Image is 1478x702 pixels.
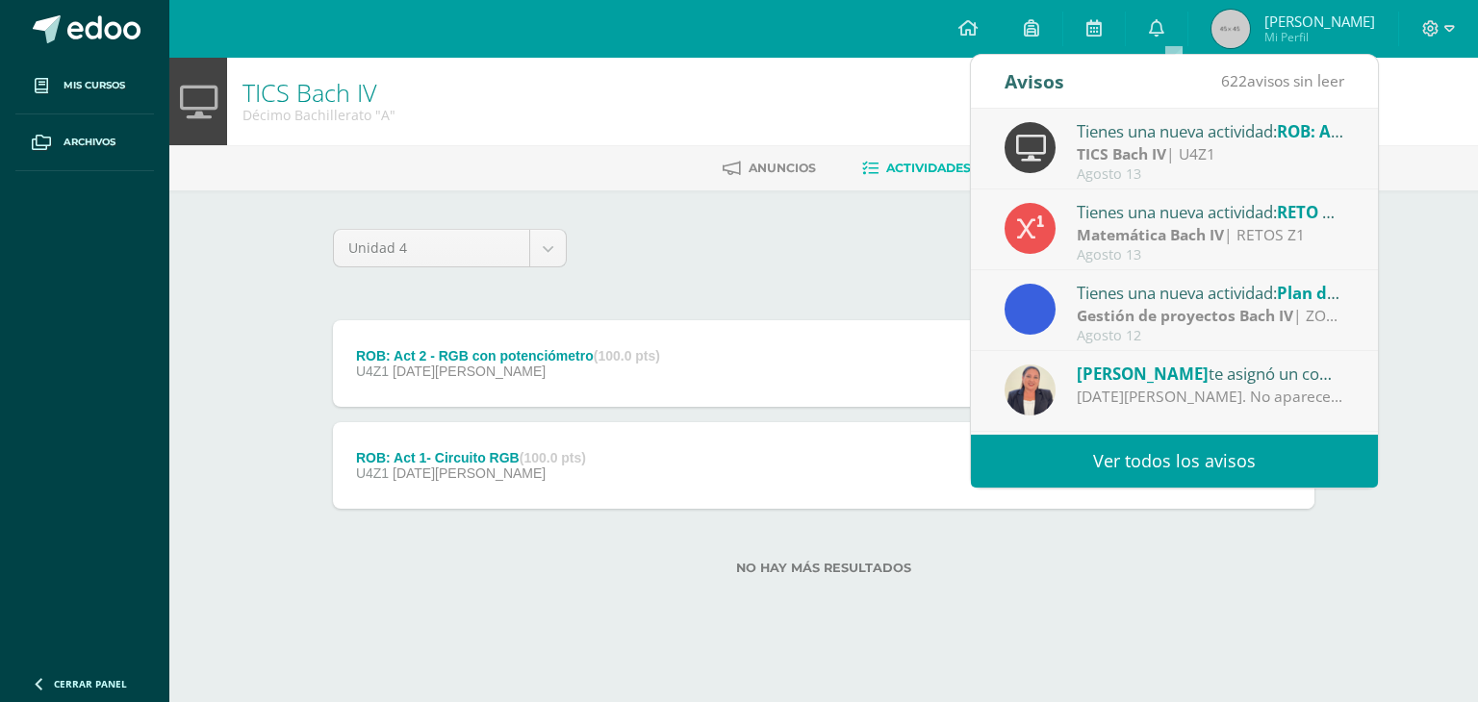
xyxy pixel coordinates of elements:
[1264,12,1375,31] span: [PERSON_NAME]
[15,114,154,171] a: Archivos
[1077,280,1344,305] div: Tienes una nueva actividad:
[594,348,660,364] strong: (100.0 pts)
[1211,10,1250,48] img: 45x45
[1077,166,1344,183] div: Agosto 13
[393,364,546,379] span: [DATE][PERSON_NAME]
[348,230,515,266] span: Unidad 4
[1077,143,1166,164] strong: TICS Bach IV
[356,450,586,465] div: ROB: Act 1- Circuito RGB
[356,348,660,364] div: ROB: Act 2 - RGB con potenciómetro
[1277,282,1392,304] span: Plan de acción
[1221,70,1247,91] span: 622
[64,135,115,150] span: Archivos
[393,465,546,481] span: [DATE][PERSON_NAME]
[1077,363,1209,385] span: [PERSON_NAME]
[862,153,971,184] a: Actividades
[1077,224,1224,245] strong: Matemática Bach IV
[1077,143,1344,165] div: | U4Z1
[1005,364,1056,415] img: 281c1a9544439c75d6e409e1da34b3c2.png
[15,58,154,114] a: Mis cursos
[971,435,1378,488] a: Ver todos los avisos
[54,677,127,690] span: Cerrar panel
[1077,118,1344,143] div: Tienes una nueva actividad:
[1077,247,1344,263] div: Agosto 13
[1221,70,1344,91] span: avisos sin leer
[1077,305,1293,326] strong: Gestión de proyectos Bach IV
[242,79,395,106] h1: TICS Bach IV
[1077,361,1344,386] div: te asignó un comentario en 'Carta de gestiones' para 'Gestión de proyectos [PERSON_NAME] IV'
[520,450,586,465] strong: (100.0 pts)
[356,465,389,481] span: U4Z1
[749,161,816,175] span: Anuncios
[356,364,389,379] span: U4Z1
[64,78,125,93] span: Mis cursos
[242,76,377,109] a: TICS Bach IV
[1077,386,1344,408] div: [DATE][PERSON_NAME]. No aparece el nombre.
[1277,201,1436,223] span: RETO MATE. 1, U4Z1
[242,106,395,124] div: Décimo Bachillerato 'A'
[723,153,816,184] a: Anuncios
[1077,199,1344,224] div: Tienes una nueva actividad:
[1077,224,1344,246] div: | RETOS Z1
[334,230,566,266] a: Unidad 4
[1077,328,1344,344] div: Agosto 12
[1077,305,1344,327] div: | ZONA 1
[886,161,971,175] span: Actividades
[1005,55,1064,108] div: Avisos
[333,561,1314,575] label: No hay más resultados
[1264,29,1375,45] span: Mi Perfil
